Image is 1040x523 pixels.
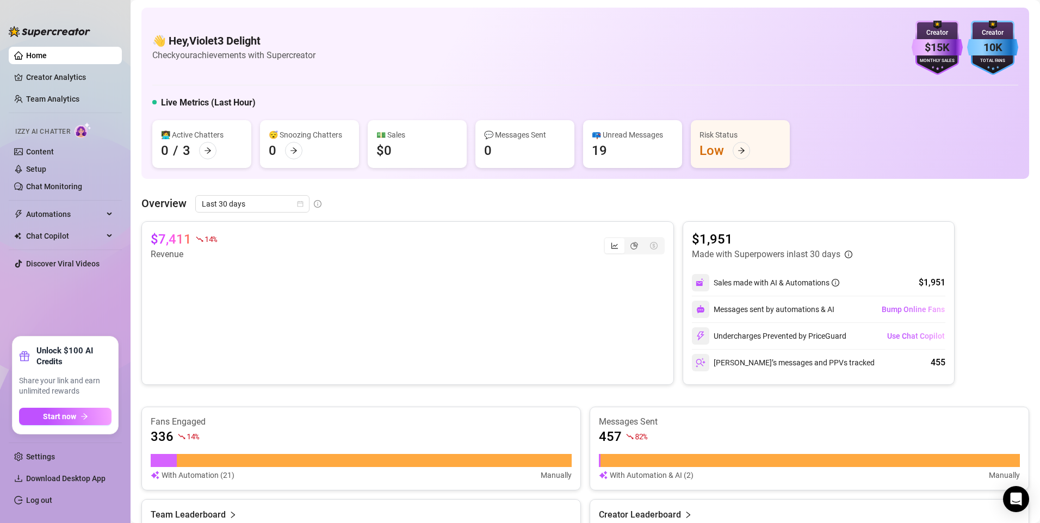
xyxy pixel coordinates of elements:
[626,433,634,440] span: fall
[630,242,638,250] span: pie-chart
[989,469,1020,481] article: Manually
[151,231,191,248] article: $7,411
[650,242,658,250] span: dollar-circle
[610,469,694,481] article: With Automation & AI (2)
[204,147,212,154] span: arrow-right
[178,433,185,440] span: fall
[611,242,618,250] span: line-chart
[684,508,692,521] span: right
[161,96,256,109] h5: Live Metrics (Last Hour)
[152,33,315,48] h4: 👋 Hey, Violet3 Delight
[26,474,106,483] span: Download Desktop App
[714,277,839,289] div: Sales made with AI & Automations
[599,428,622,445] article: 457
[931,356,945,369] div: 455
[692,248,840,261] article: Made with Superpowers in last 30 days
[314,200,321,208] span: info-circle
[81,413,88,420] span: arrow-right
[26,95,79,103] a: Team Analytics
[26,227,103,245] span: Chat Copilot
[269,129,350,141] div: 😴 Snoozing Chatters
[967,28,1018,38] div: Creator
[26,69,113,86] a: Creator Analytics
[141,195,187,211] article: Overview
[196,235,203,243] span: fall
[967,21,1018,75] img: blue-badge-DgoSNQY1.svg
[1003,486,1029,512] div: Open Intercom Messenger
[692,354,875,371] div: [PERSON_NAME]’s messages and PPVs tracked
[912,21,963,75] img: purple-badge-B9DA21FR.svg
[592,142,607,159] div: 19
[912,39,963,56] div: $15K
[205,234,217,244] span: 14 %
[26,51,47,60] a: Home
[151,508,226,521] article: Team Leaderboard
[919,276,945,289] div: $1,951
[599,416,1020,428] article: Messages Sent
[9,26,90,37] img: logo-BBDzfeDw.svg
[882,305,945,314] span: Bump Online Fans
[604,237,665,254] div: segmented control
[692,301,834,318] div: Messages sent by automations & AI
[376,142,392,159] div: $0
[692,231,852,248] article: $1,951
[202,196,303,212] span: Last 30 days
[26,165,46,173] a: Setup
[151,248,217,261] article: Revenue
[696,358,705,368] img: svg%3e
[912,58,963,65] div: Monthly Sales
[635,431,647,441] span: 82 %
[152,48,315,62] article: Check your achievements with Supercreator
[26,259,100,268] a: Discover Viral Videos
[161,129,243,141] div: 👩‍💻 Active Chatters
[151,469,159,481] img: svg%3e
[14,210,23,219] span: thunderbolt
[151,428,174,445] article: 336
[26,452,55,461] a: Settings
[967,58,1018,65] div: Total Fans
[19,376,112,397] span: Share your link and earn unlimited rewards
[881,301,945,318] button: Bump Online Fans
[599,469,608,481] img: svg%3e
[161,142,169,159] div: 0
[541,469,572,481] article: Manually
[887,332,945,340] span: Use Chat Copilot
[376,129,458,141] div: 💵 Sales
[183,142,190,159] div: 3
[14,232,21,240] img: Chat Copilot
[887,327,945,345] button: Use Chat Copilot
[26,182,82,191] a: Chat Monitoring
[26,147,54,156] a: Content
[692,327,846,345] div: Undercharges Prevented by PriceGuard
[738,147,745,154] span: arrow-right
[967,39,1018,56] div: 10K
[832,279,839,287] span: info-circle
[484,142,492,159] div: 0
[696,305,705,314] img: svg%3e
[36,345,112,367] strong: Unlock $100 AI Credits
[19,408,112,425] button: Start nowarrow-right
[187,431,199,441] span: 14 %
[26,206,103,223] span: Automations
[845,251,852,258] span: info-circle
[269,142,276,159] div: 0
[290,147,298,154] span: arrow-right
[162,469,234,481] article: With Automation (21)
[43,412,76,421] span: Start now
[15,127,70,137] span: Izzy AI Chatter
[14,474,23,483] span: download
[484,129,566,141] div: 💬 Messages Sent
[19,351,30,362] span: gift
[696,278,705,288] img: svg%3e
[151,416,572,428] article: Fans Engaged
[599,508,681,521] article: Creator Leaderboard
[75,122,91,138] img: AI Chatter
[26,496,52,505] a: Log out
[699,129,781,141] div: Risk Status
[912,28,963,38] div: Creator
[229,508,237,521] span: right
[297,201,304,207] span: calendar
[592,129,673,141] div: 📪 Unread Messages
[696,331,705,341] img: svg%3e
